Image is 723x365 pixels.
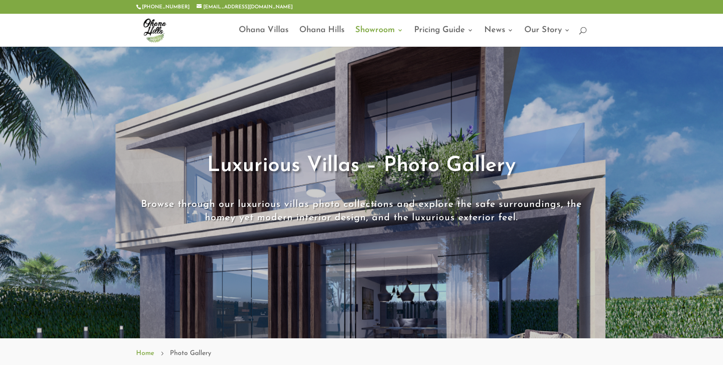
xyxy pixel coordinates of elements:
[355,27,403,47] a: Showroom
[524,27,570,47] a: Our Story
[142,5,190,10] a: [PHONE_NUMBER]
[484,27,513,47] a: News
[141,200,582,223] span: Browse through our luxurious villas photo collections and explore the safe surroundings, the home...
[158,350,166,357] span: 5
[136,348,154,359] a: Home
[138,13,171,47] img: ohana-hills
[414,27,473,47] a: Pricing Guide
[197,5,293,10] a: [EMAIL_ADDRESS][DOMAIN_NAME]
[299,27,344,47] a: Ohana Hills
[207,155,516,176] span: Luxurious Villas – Photo Gallery
[239,27,288,47] a: Ohana Villas
[170,348,211,359] span: Photo Gallery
